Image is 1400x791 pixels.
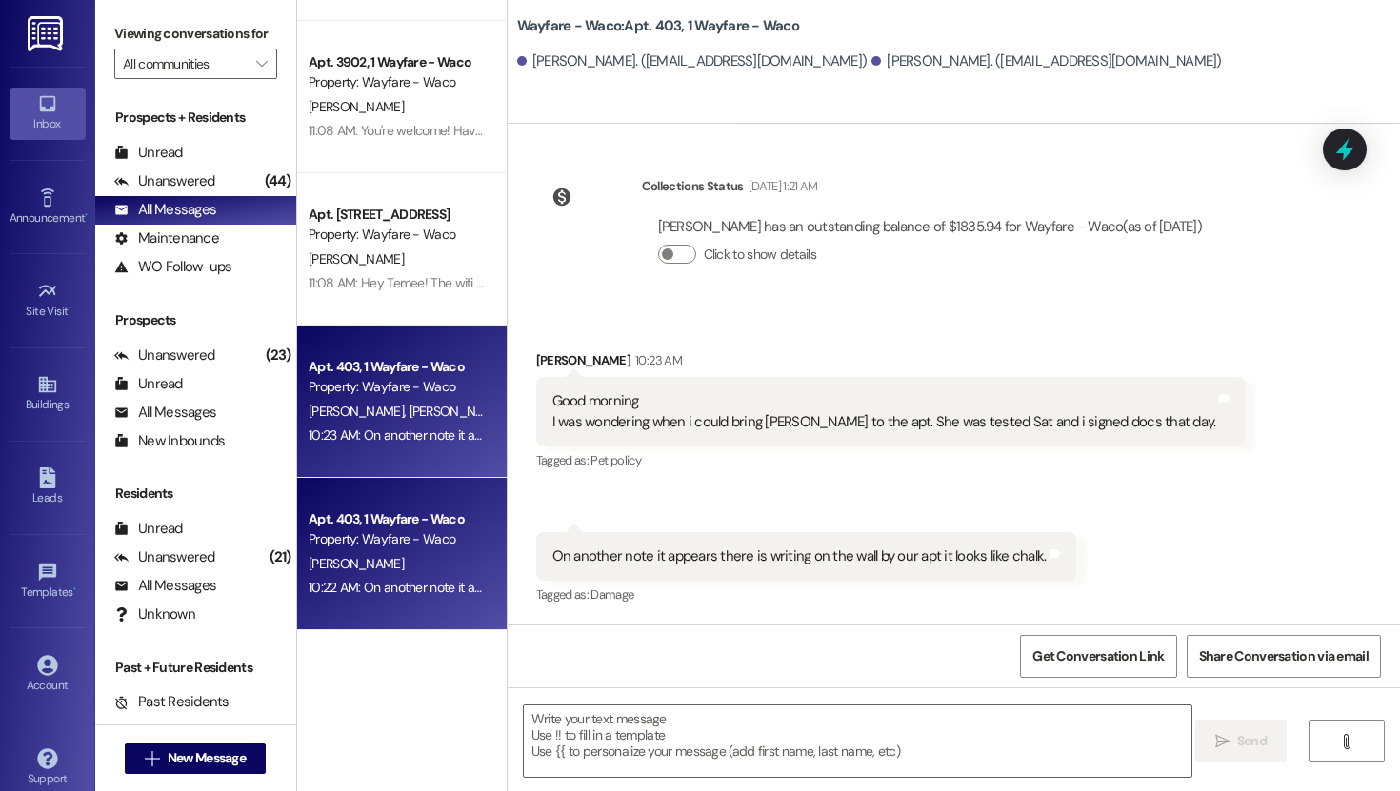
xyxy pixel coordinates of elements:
div: Prospects + Residents [95,108,296,128]
div: On another note it appears there is writing on the wall by our apt it looks like chalk. [552,546,1047,566]
span: Share Conversation via email [1199,646,1369,666]
div: 10:23 AM [630,350,682,370]
div: 11:08 AM: You're welcome! Have a great day! [309,122,552,139]
span: [PERSON_NAME] [309,403,410,420]
img: ResiDesk Logo [28,16,67,51]
i:  [256,56,267,71]
a: Leads [10,462,86,513]
span: [PERSON_NAME] [309,250,404,267]
div: 11:08 AM: Hey Temee! The wifi is going to be Wayfare Guest and the password is [SECURITY_DATA] (Y... [309,274,1182,291]
div: 10:23 AM: On another note it appears there is writing on the wall by our apt it looks like chalk. [309,426,814,444]
div: Good morning I was wondering when i could bring [PERSON_NAME] to the apt. She was tested Sat and ... [552,391,1216,432]
span: [PERSON_NAME] [409,403,504,420]
span: New Message [168,748,246,768]
a: Buildings [10,368,86,420]
i:  [1339,734,1353,749]
div: Future Residents [114,721,243,741]
div: All Messages [114,403,216,423]
div: Unanswered [114,171,215,191]
div: Prospects [95,310,296,330]
button: New Message [125,743,266,774]
a: Templates • [10,556,86,607]
div: WO Follow-ups [114,257,231,277]
span: Send [1237,731,1267,751]
span: Pet policy [590,452,641,468]
i:  [1215,734,1230,749]
div: (23) [261,341,296,370]
span: • [85,208,88,222]
div: Apt. 3902, 1 Wayfare - Waco [309,52,485,72]
div: [PERSON_NAME] [536,350,1247,377]
div: All Messages [114,200,216,220]
div: [PERSON_NAME]. ([EMAIL_ADDRESS][DOMAIN_NAME]) [871,51,1222,71]
b: Wayfare - Waco: Apt. 403, 1 Wayfare - Waco [517,16,799,36]
label: Viewing conversations for [114,19,277,49]
a: Account [10,649,86,701]
div: Apt. [STREET_ADDRESS] [309,205,485,225]
div: Tagged as: [536,446,1247,474]
div: 10:22 AM: On another note it appears there is writing on the wall by our apt it looks like chalk. [309,579,814,596]
div: Residents [95,484,296,504]
div: Property: Wayfare - Waco [309,529,485,549]
a: Inbox [10,88,86,139]
div: New Inbounds [114,431,225,451]
div: Apt. 403, 1 Wayfare - Waco [309,357,485,377]
input: All communities [123,49,247,79]
div: Collections Status [642,176,744,196]
i:  [145,751,159,766]
div: Tagged as: [536,581,1077,608]
div: [PERSON_NAME]. ([EMAIL_ADDRESS][DOMAIN_NAME]) [517,51,868,71]
div: Maintenance [114,228,219,248]
div: (44) [260,167,296,196]
div: Apt. 403, 1 Wayfare - Waco [309,509,485,529]
div: Unread [114,519,183,539]
button: Send [1195,720,1288,762]
a: Site Visit • [10,275,86,326]
div: Past + Future Residents [95,658,296,678]
div: Property: Wayfare - Waco [309,225,485,245]
span: • [73,583,76,596]
div: All Messages [114,576,216,596]
div: [PERSON_NAME] has an outstanding balance of $1835.94 for Wayfare - Waco (as of [DATE]) [658,217,1202,237]
div: Unread [114,143,183,163]
span: Damage [590,586,633,603]
div: [DATE] 1:21 AM [744,176,818,196]
span: • [69,302,71,315]
div: Property: Wayfare - Waco [309,72,485,92]
label: Click to show details [704,245,816,265]
div: Unanswered [114,346,215,366]
span: Get Conversation Link [1032,646,1164,666]
span: [PERSON_NAME] [309,555,404,572]
div: (21) [265,543,296,572]
button: Get Conversation Link [1020,635,1176,678]
div: Past Residents [114,692,230,712]
div: Unknown [114,604,195,624]
span: [PERSON_NAME] [309,98,404,115]
div: Property: Wayfare - Waco [309,377,485,397]
div: Unread [114,374,183,394]
div: Unanswered [114,547,215,567]
button: Share Conversation via email [1187,635,1381,678]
